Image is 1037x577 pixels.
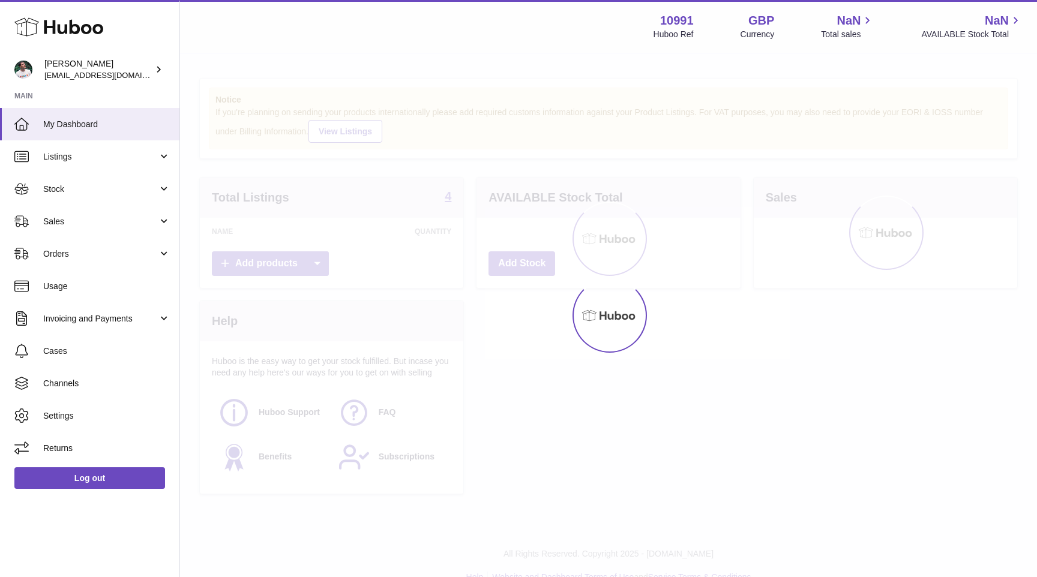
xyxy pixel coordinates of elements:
strong: 10991 [660,13,694,29]
span: Invoicing and Payments [43,313,158,324]
div: Huboo Ref [654,29,694,40]
span: Sales [43,216,158,227]
a: NaN AVAILABLE Stock Total [921,13,1023,40]
span: Stock [43,184,158,195]
div: [PERSON_NAME] [44,58,152,81]
span: [EMAIL_ADDRESS][DOMAIN_NAME] [44,70,176,80]
span: AVAILABLE Stock Total [921,29,1023,40]
span: NaN [985,13,1009,29]
span: Cases [43,345,170,357]
span: Channels [43,378,170,389]
div: Currency [741,29,775,40]
span: Usage [43,281,170,292]
span: NaN [837,13,861,29]
span: Settings [43,410,170,422]
a: NaN Total sales [821,13,874,40]
span: Listings [43,151,158,163]
span: My Dashboard [43,119,170,130]
a: Log out [14,467,165,489]
img: timshieff@gmail.com [14,61,32,79]
strong: GBP [748,13,774,29]
span: Orders [43,248,158,260]
span: Total sales [821,29,874,40]
span: Returns [43,443,170,454]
